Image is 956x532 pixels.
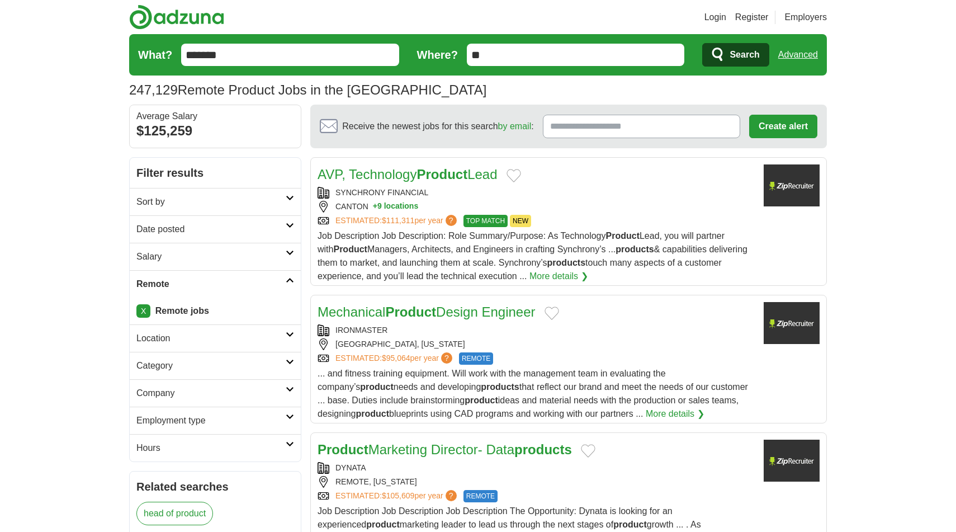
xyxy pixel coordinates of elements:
h2: Company [136,387,286,400]
span: $95,064 [382,354,410,362]
div: CANTON [318,201,755,213]
div: IRONMASTER [318,324,755,336]
label: Where? [417,46,458,63]
h2: Location [136,332,286,345]
a: Salary [130,243,301,270]
h2: Remote [136,277,286,291]
h2: Salary [136,250,286,263]
img: Company logo [764,302,820,344]
button: Search [702,43,769,67]
span: ... and fitness training equipment. Will work with the management team in evaluating the company’... [318,369,748,418]
h2: Sort by [136,195,286,209]
span: ? [441,352,452,364]
a: Employment type [130,407,301,434]
button: Add to favorite jobs [507,169,521,182]
span: REMOTE [459,352,493,365]
strong: product [360,382,394,392]
strong: product [613,520,647,529]
span: $105,609 [382,491,414,500]
a: Login [704,11,726,24]
a: head of product [136,502,213,525]
a: ESTIMATED:$95,064per year? [335,352,455,365]
strong: Product [385,304,436,319]
strong: products [547,258,585,267]
label: What? [138,46,172,63]
strong: Product [606,231,640,241]
a: Location [130,324,301,352]
button: Add to favorite jobs [545,307,559,320]
a: Employers [784,11,827,24]
strong: Product [333,244,367,254]
a: Advanced [778,44,818,66]
strong: products [514,442,572,457]
div: SYNCHRONY FINANCIAL [318,187,755,199]
a: ProductMarketing Director- Dataproducts [318,442,572,457]
img: Adzuna logo [129,4,224,30]
span: ? [446,215,457,226]
strong: products [481,382,519,392]
div: Average Salary [136,112,294,121]
h2: Filter results [130,158,301,188]
h2: Date posted [136,223,286,236]
span: ? [446,490,457,501]
a: Hours [130,434,301,462]
a: Remote [130,270,301,298]
strong: Product [417,167,467,182]
span: Search [730,44,759,66]
a: MechanicalProductDesign Engineer [318,304,536,319]
strong: Product [318,442,368,457]
a: ESTIMATED:$111,311per year? [335,215,459,227]
a: Sort by [130,188,301,215]
img: Company logo [764,440,820,482]
img: Company logo [764,164,820,206]
span: Receive the newest jobs for this search : [342,120,533,133]
div: REMOTE, [US_STATE] [318,476,755,488]
h2: Hours [136,441,286,455]
a: Company [130,379,301,407]
span: 247,129 [129,80,178,100]
div: DYNATA [318,462,755,474]
span: + [373,201,377,213]
span: NEW [510,215,531,227]
h2: Category [136,359,286,373]
button: Create alert [749,115,817,138]
strong: product [356,409,390,418]
a: More details ❯ [646,407,704,421]
strong: products [616,244,654,254]
div: $125,259 [136,121,294,141]
span: TOP MATCH [463,215,508,227]
button: +9 locations [373,201,418,213]
a: X [136,304,150,318]
strong: product [366,520,400,529]
div: [GEOGRAPHIC_DATA], [US_STATE] [318,338,755,350]
strong: Remote jobs [155,306,209,316]
a: ESTIMATED:$105,609per year? [335,490,459,502]
a: AVP, TechnologyProductLead [318,167,498,182]
span: $111,311 [382,216,414,225]
h1: Remote Product Jobs in the [GEOGRAPHIC_DATA] [129,82,486,97]
h2: Employment type [136,414,286,427]
a: Register [735,11,769,24]
span: REMOTE [463,490,498,502]
a: by email [498,121,532,131]
span: Job Description Job Description: Role Summary/Purpose: As Technology Lead, you will partner with ... [318,231,747,281]
a: Date posted [130,215,301,243]
a: Category [130,352,301,379]
strong: product [465,396,498,405]
h2: Related searches [136,478,294,495]
button: Add to favorite jobs [581,444,595,458]
a: More details ❯ [529,270,588,283]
